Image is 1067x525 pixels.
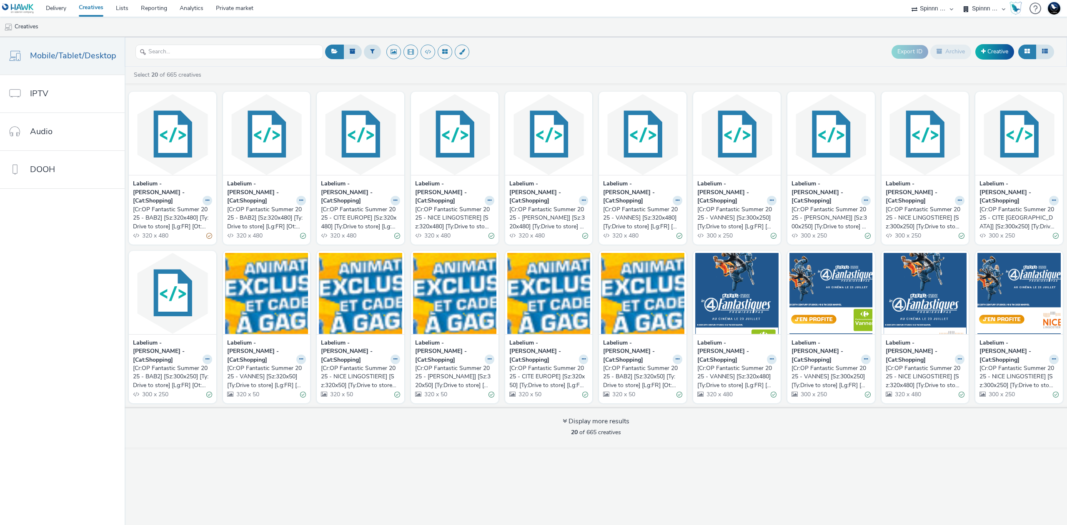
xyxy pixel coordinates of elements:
[894,232,921,240] span: 300 x 250
[141,232,168,240] span: 320 x 480
[611,390,635,398] span: 320 x 50
[227,180,295,205] strong: Labelium - [PERSON_NAME] - [Cat:Shopping]
[415,180,483,205] strong: Labelium - [PERSON_NAME] - [Cat:Shopping]
[300,232,306,240] div: Valid
[988,232,1015,240] span: 300 x 250
[959,390,964,399] div: Valid
[321,205,400,231] a: [Cr:OP Fantastic Summer 2025 - CITE EUROPE] [Sz:320x480] [Ty:Drive to store] [Lg:FR] [Ot:V2]
[30,87,48,100] span: IPTV
[509,205,589,231] a: [Cr:OP Fantastic Summer 2025 - [PERSON_NAME]] [Sz:320x480] [Ty:Drive to store] [Lg:FR] [Ot:V1]
[695,253,779,334] img: [Cr:OP Fantastic Summer 2025 - VANNES] [Sz:320x480] [Ty:Drive to store] [Lg:FR] [Ot:V1] visual
[977,94,1061,175] img: [Cr:OP Fantastic Summer 2025 - CITE EUROPE] [Sz:300x250] [Ty:Drive to store] [Lg:FR] [Ot:V2] visual
[1009,2,1022,15] img: Hawk Academy
[319,94,402,175] img: [Cr:OP Fantastic Summer 2025 - CITE EUROPE] [Sz:320x480] [Ty:Drive to store] [Lg:FR] [Ot:V2] visual
[582,390,588,399] div: Valid
[133,364,209,390] div: [Cr:OP Fantastic Summer 2025 - BAB2] [Sz:300x250] [Ty:Drive to store] [Lg:FR] [Ot:V2]
[771,232,776,240] div: Valid
[413,253,496,334] img: [Cr:OP Fantastic Summer 2025 - CLAIRA SALANCA] [Sz:320x50] [Ty:Drive to store] [Lg:FR] [Ot:V2] vi...
[423,390,447,398] span: 320 x 50
[1048,2,1060,15] img: Support Hawk
[329,390,353,398] span: 320 x 50
[394,232,400,240] div: Valid
[30,50,116,62] span: Mobile/Tablet/Desktop
[507,94,591,175] img: [Cr:OP Fantastic Summer 2025 - CLAIRA SALANCA] [Sz:320x480] [Ty:Drive to store] [Lg:FR] [Ot:V1] v...
[979,180,1047,205] strong: Labelium - [PERSON_NAME] - [Cat:Shopping]
[488,232,494,240] div: Valid
[131,94,214,175] img: [Cr:OP Fantastic Summer 2025 - BAB2] [Sz:320x480] [Ty:Drive to store] [Lg:FR] [Ot:V2] (copy) visual
[413,94,496,175] img: [Cr:OP Fantastic Summer 2025 - NICE LINGOSTIERE] [Sz:320x480] [Ty:Drive to store] [Lg:FR] [Ot:V2]...
[979,205,1055,231] div: [Cr:OP Fantastic Summer 2025 - CITE [GEOGRAPHIC_DATA]] [Sz:300x250] [Ty:Drive to store] [Lg:FR] [...
[791,364,871,390] a: [Cr:OP Fantastic Summer 2025 - VANNES] [Sz:300x250] [Ty:Drive to store] [Lg:FR] [Ot:V1]
[321,364,397,390] div: [Cr:OP Fantastic Summer 2025 - NICE LINGOSTIERE] [Sz:320x50] [Ty:Drive to store] [Lg:FR] [Ot:V2]
[321,205,397,231] div: [Cr:OP Fantastic Summer 2025 - CITE EUROPE] [Sz:320x480] [Ty:Drive to store] [Lg:FR] [Ot:V2]
[507,253,591,334] img: [Cr:OP Fantastic Summer 2025 - CITE EUROPE] [Sz:320x50] [Ty:Drive to store] [Lg:FR] [Ot:V2] visual
[4,23,13,31] img: mobile
[227,339,295,364] strong: Labelium - [PERSON_NAME] - [Cat:Shopping]
[30,125,53,137] span: Audio
[1053,232,1059,240] div: Valid
[697,339,765,364] strong: Labelium - [PERSON_NAME] - [Cat:Shopping]
[791,180,859,205] strong: Labelium - [PERSON_NAME] - [Cat:Shopping]
[601,253,684,334] img: [Cr:OP Fantastic Summer 2025 - BAB2] [Sz:320x50] [Ty:Drive to store] [Lg:FR] [Ot:V2] visual
[133,205,212,231] a: [Cr:OP Fantastic Summer 2025 - BAB2] [Sz:320x480] [Ty:Drive to store] [Lg:FR] [Ot:V2] (copy)
[706,390,733,398] span: 320 x 480
[979,364,1055,390] div: [Cr:OP Fantastic Summer 2025 - NICE LINGOSTIERE] [Sz:300x250] [Ty:Drive to store] [Lg:FR] [Ot:V1]
[509,180,577,205] strong: Labelium - [PERSON_NAME] - [Cat:Shopping]
[886,364,962,390] div: [Cr:OP Fantastic Summer 2025 - NICE LINGOSTIERE] [Sz:320x480] [Ty:Drive to store] [Lg:FR] [Ot:V1]
[509,205,585,231] div: [Cr:OP Fantastic Summer 2025 - [PERSON_NAME]] [Sz:320x480] [Ty:Drive to store] [Lg:FR] [Ot:V1]
[321,364,400,390] a: [Cr:OP Fantastic Summer 2025 - NICE LINGOSTIERE] [Sz:320x50] [Ty:Drive to store] [Lg:FR] [Ot:V2]
[415,205,491,231] div: [Cr:OP Fantastic Summer 2025 - NICE LINGOSTIERE] [Sz:320x480] [Ty:Drive to store] [Lg:FR] [Ot:V2]
[415,339,483,364] strong: Labelium - [PERSON_NAME] - [Cat:Shopping]
[518,232,545,240] span: 320 x 480
[930,45,971,59] button: Archive
[791,364,867,390] div: [Cr:OP Fantastic Summer 2025 - VANNES] [Sz:300x250] [Ty:Drive to store] [Lg:FR] [Ot:V1]
[979,205,1059,231] a: [Cr:OP Fantastic Summer 2025 - CITE [GEOGRAPHIC_DATA]] [Sz:300x250] [Ty:Drive to store] [Lg:FR] [...
[603,364,682,390] a: [Cr:OP Fantastic Summer 2025 - BAB2] [Sz:320x50] [Ty:Drive to store] [Lg:FR] [Ot:V2]
[133,364,212,390] a: [Cr:OP Fantastic Summer 2025 - BAB2] [Sz:300x250] [Ty:Drive to store] [Lg:FR] [Ot:V2]
[706,232,733,240] span: 300 x 250
[582,232,588,240] div: Valid
[697,205,776,231] a: [Cr:OP Fantastic Summer 2025 - VANNES] [Sz:300x250] [Ty:Drive to store] [Lg:FR] [Ot:V2]
[697,205,773,231] div: [Cr:OP Fantastic Summer 2025 - VANNES] [Sz:300x250] [Ty:Drive to store] [Lg:FR] [Ot:V2]
[988,390,1015,398] span: 300 x 250
[135,45,323,59] input: Search...
[886,364,965,390] a: [Cr:OP Fantastic Summer 2025 - NICE LINGOSTIERE] [Sz:320x480] [Ty:Drive to store] [Lg:FR] [Ot:V1]
[603,180,671,205] strong: Labelium - [PERSON_NAME] - [Cat:Shopping]
[321,180,388,205] strong: Labelium - [PERSON_NAME] - [Cat:Shopping]
[601,94,684,175] img: [Cr:OP Fantastic Summer 2025 - VANNES] [Sz:320x480] [Ty:Drive to store] [Lg:FR] [Ot:V2] visual
[133,180,200,205] strong: Labelium - [PERSON_NAME] - [Cat:Shopping]
[800,232,827,240] span: 300 x 250
[959,232,964,240] div: Valid
[1009,2,1025,15] a: Hawk Academy
[800,390,827,398] span: 300 x 250
[509,364,589,390] a: [Cr:OP Fantastic Summer 2025 - CITE EUROPE] [Sz:320x50] [Ty:Drive to store] [Lg:FR] [Ot:V2]
[206,390,212,399] div: Valid
[611,232,639,240] span: 320 x 480
[415,364,494,390] a: [Cr:OP Fantastic Summer 2025 - [PERSON_NAME]] [Sz:320x50] [Ty:Drive to store] [Lg:FR] [Ot:V2]
[975,44,1014,59] a: Creative
[894,390,921,398] span: 320 x 480
[1036,45,1054,59] button: Table
[300,390,306,399] div: Valid
[979,364,1059,390] a: [Cr:OP Fantastic Summer 2025 - NICE LINGOSTIERE] [Sz:300x250] [Ty:Drive to store] [Lg:FR] [Ot:V1]
[423,232,451,240] span: 320 x 480
[563,417,629,426] div: Display more results
[892,45,928,58] button: Export ID
[225,94,308,175] img: [Cr:OP Fantastic Summer 2025 - BAB2] [Sz:320x480] [Ty:Drive to store] [Lg:FR] [Ot:V2] visual
[771,390,776,399] div: Valid
[979,339,1047,364] strong: Labelium - [PERSON_NAME] - [Cat:Shopping]
[571,428,621,436] span: of 665 creatives
[227,205,306,231] a: [Cr:OP Fantastic Summer 2025 - BAB2] [Sz:320x480] [Ty:Drive to store] [Lg:FR] [Ot:V2]
[319,253,402,334] img: [Cr:OP Fantastic Summer 2025 - NICE LINGOSTIERE] [Sz:320x50] [Ty:Drive to store] [Lg:FR] [Ot:V2] ...
[603,205,682,231] a: [Cr:OP Fantastic Summer 2025 - VANNES] [Sz:320x480] [Ty:Drive to store] [Lg:FR] [Ot:V2]
[415,364,491,390] div: [Cr:OP Fantastic Summer 2025 - [PERSON_NAME]] [Sz:320x50] [Ty:Drive to store] [Lg:FR] [Ot:V2]
[886,339,953,364] strong: Labelium - [PERSON_NAME] - [Cat:Shopping]
[518,390,541,398] span: 320 x 50
[865,390,871,399] div: Valid
[133,71,205,79] a: Select of 665 creatives
[2,3,34,14] img: undefined Logo
[509,339,577,364] strong: Labelium - [PERSON_NAME] - [Cat:Shopping]
[235,232,263,240] span: 320 x 480
[886,180,953,205] strong: Labelium - [PERSON_NAME] - [Cat:Shopping]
